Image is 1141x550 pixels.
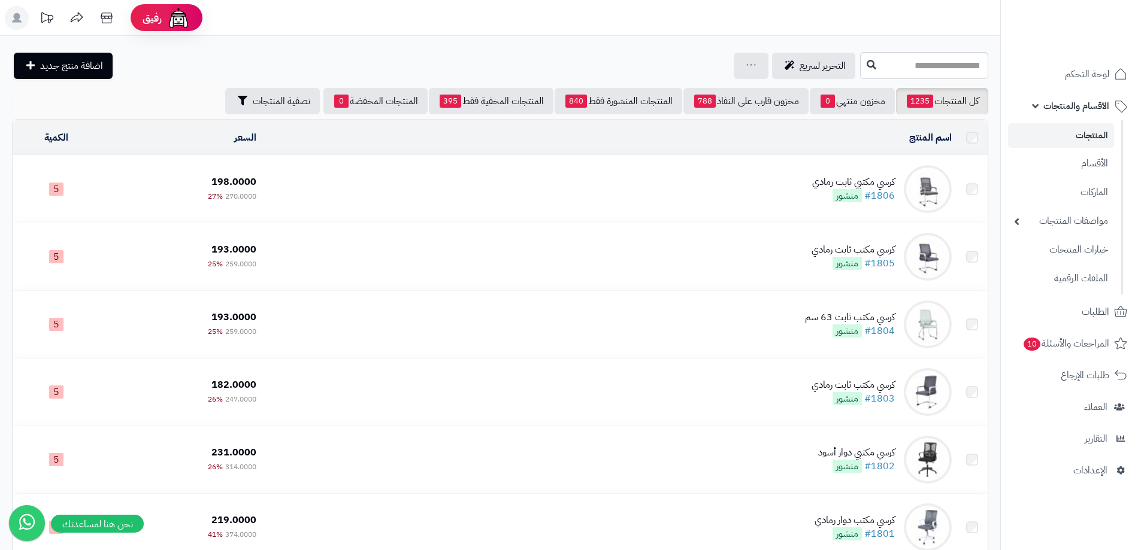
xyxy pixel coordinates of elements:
[44,130,68,145] a: الكمية
[555,88,682,114] a: المنتجات المنشورة فقط840
[896,88,988,114] a: كل المنتجات1235
[225,529,256,540] span: 374.0000
[812,243,895,257] div: كرسي مكتب ثابت رمادي
[211,310,256,324] span: 193.0000
[208,529,223,540] span: 41%
[683,88,809,114] a: مخزون قارب على النفاذ788
[907,95,933,108] span: 1235
[1084,399,1107,415] span: العملاء
[1022,335,1109,352] span: المراجعات والأسئلة
[805,311,895,324] div: كرسي مكتب ثابت 63 سم
[810,88,895,114] a: مخزون منتهي0
[440,95,461,108] span: 395
[40,59,103,73] span: اضافة منتج جديد
[864,459,895,473] a: #1802
[1043,98,1109,114] span: الأقسام والمنتجات
[49,183,63,196] span: 5
[864,189,895,203] a: #1806
[812,378,895,392] div: كرسي مكتب ثابت رمادي
[864,391,895,406] a: #1803
[225,394,256,405] span: 247.0000
[1082,303,1109,320] span: الطلبات
[909,130,952,145] a: اسم المنتج
[904,368,952,416] img: كرسي مكتب ثابت رمادي
[864,527,895,541] a: #1801
[49,521,63,534] span: 5
[815,513,895,527] div: كرسي مكتب دوار رمادي
[1008,123,1114,148] a: المنتجات
[1008,393,1134,421] a: العملاء
[143,11,162,25] span: رفيق
[565,95,587,108] span: 840
[211,378,256,392] span: 182.0000
[49,385,63,399] span: 5
[1008,237,1114,263] a: خيارات المنتجات
[49,250,63,263] span: 5
[225,88,320,114] button: تصفية المنتجات
[1008,361,1134,390] a: طلبات الإرجاع
[208,326,223,337] span: 25%
[429,88,553,114] a: المنتجات المخفية فقط395
[812,175,895,189] div: كرسي مكتبي ثابت رمادي
[1008,456,1134,485] a: الإعدادات
[32,6,62,33] a: تحديثات المنصة
[1065,66,1109,83] span: لوحة التحكم
[1008,266,1114,291] a: الملفات الرقمية
[234,130,256,145] a: السعر
[225,326,256,337] span: 259.0000
[225,259,256,269] span: 259.0000
[211,175,256,189] span: 198.0000
[1008,151,1114,177] a: الأقسام
[323,88,428,114] a: المنتجات المخفضة0
[1061,367,1109,384] span: طلبات الإرجاع
[1060,29,1130,54] img: logo-2.png
[211,242,256,257] span: 193.0000
[904,165,952,213] img: كرسي مكتبي ثابت رمادي
[208,191,223,202] span: 27%
[833,257,862,270] span: منشور
[225,461,256,472] span: 314.0000
[208,259,223,269] span: 25%
[833,460,862,473] span: منشور
[772,53,855,79] a: التحرير لسريع
[49,453,63,466] span: 5
[1073,462,1107,479] span: الإعدادات
[334,95,349,108] span: 0
[211,513,256,527] span: 219.0000
[49,318,63,331] span: 5
[694,95,716,108] span: 788
[833,324,862,338] span: منشور
[864,324,895,338] a: #1804
[1085,430,1107,447] span: التقارير
[1008,297,1134,326] a: الطلبات
[818,446,895,460] div: كرسي مكتبي دوار أسود
[833,392,862,405] span: منشور
[821,95,835,108] span: 0
[14,53,113,79] a: اضافة منتج جديد
[904,436,952,484] img: كرسي مكتبي دوار أسود
[904,300,952,348] img: كرسي مكتب ثابت 63 سم
[1024,337,1040,350] span: 10
[833,527,862,540] span: منشور
[1008,180,1114,205] a: الماركات
[211,445,256,460] span: 231.0000
[833,189,862,202] span: منشور
[904,233,952,281] img: كرسي مكتب ثابت رمادي
[167,6,190,30] img: ai-face.png
[208,394,223,405] span: 26%
[1008,424,1134,453] a: التقارير
[1008,329,1134,358] a: المراجعات والأسئلة10
[225,191,256,202] span: 270.0000
[864,256,895,271] a: #1805
[253,94,310,108] span: تصفية المنتجات
[800,59,846,73] span: التحرير لسريع
[1008,60,1134,89] a: لوحة التحكم
[208,461,223,472] span: 26%
[1008,208,1114,234] a: مواصفات المنتجات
